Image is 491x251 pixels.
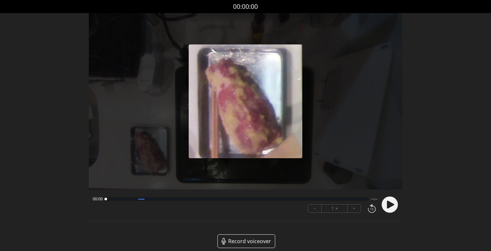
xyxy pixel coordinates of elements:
[93,196,103,202] span: 00:00
[189,44,302,158] img: Poster Image
[308,205,322,212] button: −
[217,234,275,248] a: Record voiceover
[233,2,258,11] a: 00:00:00
[322,205,348,212] div: 1 ×
[371,196,377,202] span: --:--
[228,237,271,245] span: Record voiceover
[348,205,361,212] button: +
